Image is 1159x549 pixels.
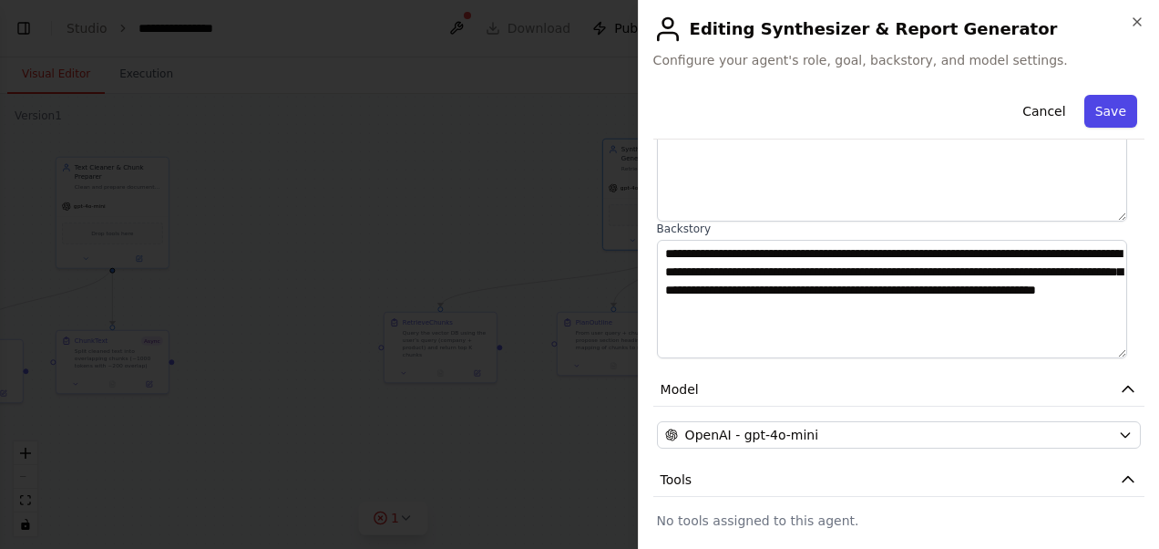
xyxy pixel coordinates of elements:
span: Model [661,380,699,399]
h2: Editing Synthesizer & Report Generator [653,15,1144,44]
button: Cancel [1011,95,1076,128]
label: Backstory [657,222,1141,236]
button: OpenAI - gpt-4o-mini [657,421,1141,449]
span: OpenAI - gpt-4o-mini [685,426,818,444]
button: Save [1084,95,1137,128]
button: Model [653,373,1144,407]
span: Configure your agent's role, goal, backstory, and model settings. [653,51,1144,69]
span: Tools [661,471,692,489]
button: Tools [653,463,1144,497]
p: No tools assigned to this agent. [657,512,1141,530]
